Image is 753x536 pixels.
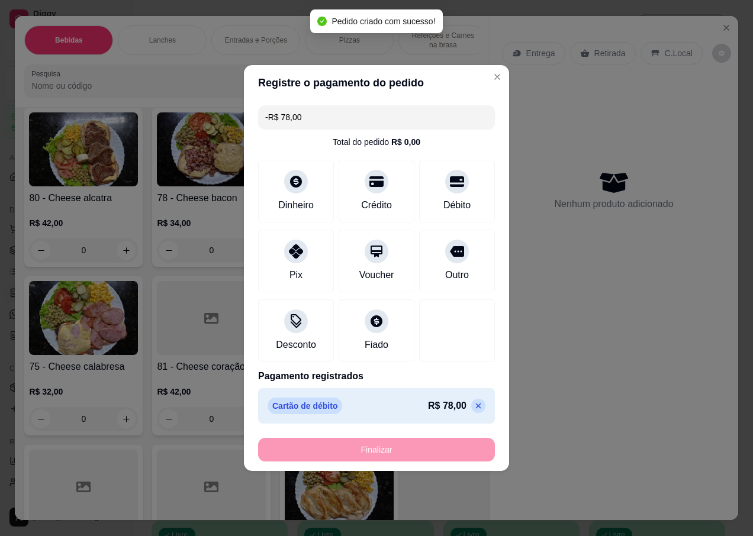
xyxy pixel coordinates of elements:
[265,105,488,129] input: Ex.: hambúrguer de cordeiro
[276,338,316,352] div: Desconto
[278,198,314,212] div: Dinheiro
[244,65,509,101] header: Registre o pagamento do pedido
[317,17,327,26] span: check-circle
[361,198,392,212] div: Crédito
[333,136,420,148] div: Total do pedido
[332,17,435,26] span: Pedido criado com sucesso!
[391,136,420,148] div: R$ 0,00
[268,398,342,414] p: Cartão de débito
[428,399,466,413] p: R$ 78,00
[445,268,469,282] div: Outro
[365,338,388,352] div: Fiado
[359,268,394,282] div: Voucher
[488,67,507,86] button: Close
[443,198,471,212] div: Débito
[289,268,303,282] div: Pix
[258,369,495,383] p: Pagamento registrados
